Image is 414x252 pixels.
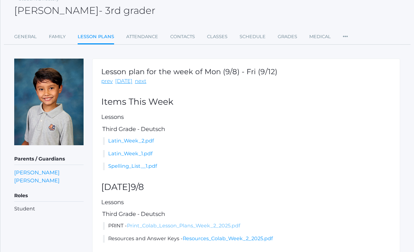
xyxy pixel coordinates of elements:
a: Latin_Week_1.pdf [108,150,153,157]
a: Medical [309,30,331,44]
span: - 3rd grader [99,5,155,16]
a: Print_Colab_Lesson_Plans_Week_2_2025.pdf [127,223,240,229]
a: next [135,77,146,85]
a: Latin_Week_2.pdf [108,138,154,144]
h5: Third Grade - Deutsch [101,211,391,217]
h2: [DATE] [101,182,391,192]
a: General [14,30,37,44]
img: Owen Zeller [14,59,84,145]
a: Resources_Colab_Week_2_2025.pdf [183,235,273,242]
a: Attendance [126,30,158,44]
h5: Third Grade - Deutsch [101,126,391,132]
span: 9/8 [131,182,144,192]
a: Lesson Plans [78,30,114,45]
a: Family [49,30,66,44]
h1: Lesson plan for the week of Mon (9/8) - Fri (9/12) [101,68,277,76]
li: Student [14,205,84,213]
h5: Lessons [101,114,391,120]
a: [PERSON_NAME] [14,176,60,184]
a: Contacts [170,30,195,44]
a: Grades [278,30,297,44]
h2: Items This Week [101,97,391,107]
a: Classes [207,30,227,44]
li: Resources and Answer Keys - [103,235,391,243]
a: [PERSON_NAME] [14,168,60,176]
h5: Lessons [101,199,391,205]
h5: Roles [14,190,84,202]
a: [DATE] [115,77,132,85]
a: Spelling_List__1.pdf [108,163,157,169]
li: PRINT - [103,222,391,230]
a: Schedule [240,30,266,44]
h2: [PERSON_NAME] [14,5,155,16]
h5: Parents / Guardians [14,153,84,165]
a: prev [101,77,113,85]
